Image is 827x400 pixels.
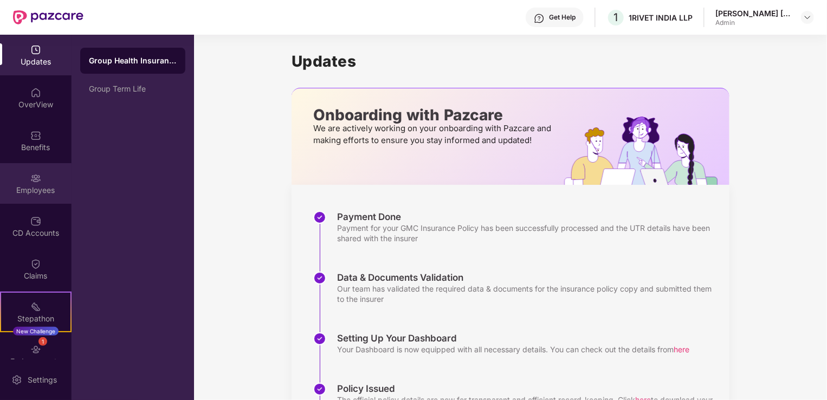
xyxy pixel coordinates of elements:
[337,383,719,395] div: Policy Issued
[313,383,326,396] img: svg+xml;base64,PHN2ZyBpZD0iU3RlcC1Eb25lLTMyeDMyIiB4bWxucz0iaHR0cDovL3d3dy53My5vcmcvMjAwMC9zdmciIH...
[24,375,60,385] div: Settings
[674,345,689,354] span: here
[564,117,729,185] img: hrOnboarding
[313,332,326,345] img: svg+xml;base64,PHN2ZyBpZD0iU3RlcC1Eb25lLTMyeDMyIiB4bWxucz0iaHR0cDovL3d3dy53My5vcmcvMjAwMC9zdmciIH...
[549,13,576,22] div: Get Help
[313,110,554,120] p: Onboarding with Pazcare
[313,122,554,146] p: We are actively working on your onboarding with Pazcare and making efforts to ensure you stay inf...
[30,344,41,355] img: svg+xml;base64,PHN2ZyBpZD0iRW5kb3JzZW1lbnRzIiB4bWxucz0iaHR0cDovL3d3dy53My5vcmcvMjAwMC9zdmciIHdpZH...
[337,223,719,243] div: Payment for your GMC Insurance Policy has been successfully processed and the UTR details have be...
[30,301,41,312] img: svg+xml;base64,PHN2ZyB4bWxucz0iaHR0cDovL3d3dy53My5vcmcvMjAwMC9zdmciIHdpZHRoPSIyMSIgaGVpZ2h0PSIyMC...
[629,12,693,23] div: 1RIVET INDIA LLP
[30,216,41,227] img: svg+xml;base64,PHN2ZyBpZD0iQ0RfQWNjb3VudHMiIGRhdGEtbmFtZT0iQ0QgQWNjb3VudHMiIHhtbG5zPSJodHRwOi8vd3...
[292,52,729,70] h1: Updates
[11,375,22,385] img: svg+xml;base64,PHN2ZyBpZD0iU2V0dGluZy0yMHgyMCIgeG1sbnM9Imh0dHA6Ly93d3cudzMub3JnLzIwMDAvc3ZnIiB3aW...
[30,173,41,184] img: svg+xml;base64,PHN2ZyBpZD0iRW1wbG95ZWVzIiB4bWxucz0iaHR0cDovL3d3dy53My5vcmcvMjAwMC9zdmciIHdpZHRoPS...
[30,44,41,55] img: svg+xml;base64,PHN2ZyBpZD0iVXBkYXRlZCIgeG1sbnM9Imh0dHA6Ly93d3cudzMub3JnLzIwMDAvc3ZnIiB3aWR0aD0iMj...
[337,332,689,344] div: Setting Up Your Dashboard
[30,259,41,269] img: svg+xml;base64,PHN2ZyBpZD0iQ2xhaW0iIHhtbG5zPSJodHRwOi8vd3d3LnczLm9yZy8yMDAwL3N2ZyIgd2lkdGg9IjIwIi...
[89,85,177,93] div: Group Term Life
[614,11,618,24] span: 1
[313,211,326,224] img: svg+xml;base64,PHN2ZyBpZD0iU3RlcC1Eb25lLTMyeDMyIiB4bWxucz0iaHR0cDovL3d3dy53My5vcmcvMjAwMC9zdmciIH...
[337,272,719,283] div: Data & Documents Validation
[89,55,177,66] div: Group Health Insurance
[337,283,719,304] div: Our team has validated the required data & documents for the insurance policy copy and submitted ...
[313,272,326,285] img: svg+xml;base64,PHN2ZyBpZD0iU3RlcC1Eb25lLTMyeDMyIiB4bWxucz0iaHR0cDovL3d3dy53My5vcmcvMjAwMC9zdmciIH...
[803,13,812,22] img: svg+xml;base64,PHN2ZyBpZD0iRHJvcGRvd24tMzJ4MzIiIHhtbG5zPSJodHRwOi8vd3d3LnczLm9yZy8yMDAwL3N2ZyIgd2...
[337,211,719,223] div: Payment Done
[38,337,47,346] div: 1
[715,8,791,18] div: [PERSON_NAME] [PERSON_NAME]
[30,130,41,141] img: svg+xml;base64,PHN2ZyBpZD0iQmVuZWZpdHMiIHhtbG5zPSJodHRwOi8vd3d3LnczLm9yZy8yMDAwL3N2ZyIgd2lkdGg9Ij...
[534,13,545,24] img: svg+xml;base64,PHN2ZyBpZD0iSGVscC0zMngzMiIgeG1sbnM9Imh0dHA6Ly93d3cudzMub3JnLzIwMDAvc3ZnIiB3aWR0aD...
[30,87,41,98] img: svg+xml;base64,PHN2ZyBpZD0iSG9tZSIgeG1sbnM9Imh0dHA6Ly93d3cudzMub3JnLzIwMDAvc3ZnIiB3aWR0aD0iMjAiIG...
[337,344,689,354] div: Your Dashboard is now equipped with all necessary details. You can check out the details from
[715,18,791,27] div: Admin
[13,10,83,24] img: New Pazcare Logo
[1,313,70,324] div: Stepathon
[13,327,59,336] div: New Challenge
